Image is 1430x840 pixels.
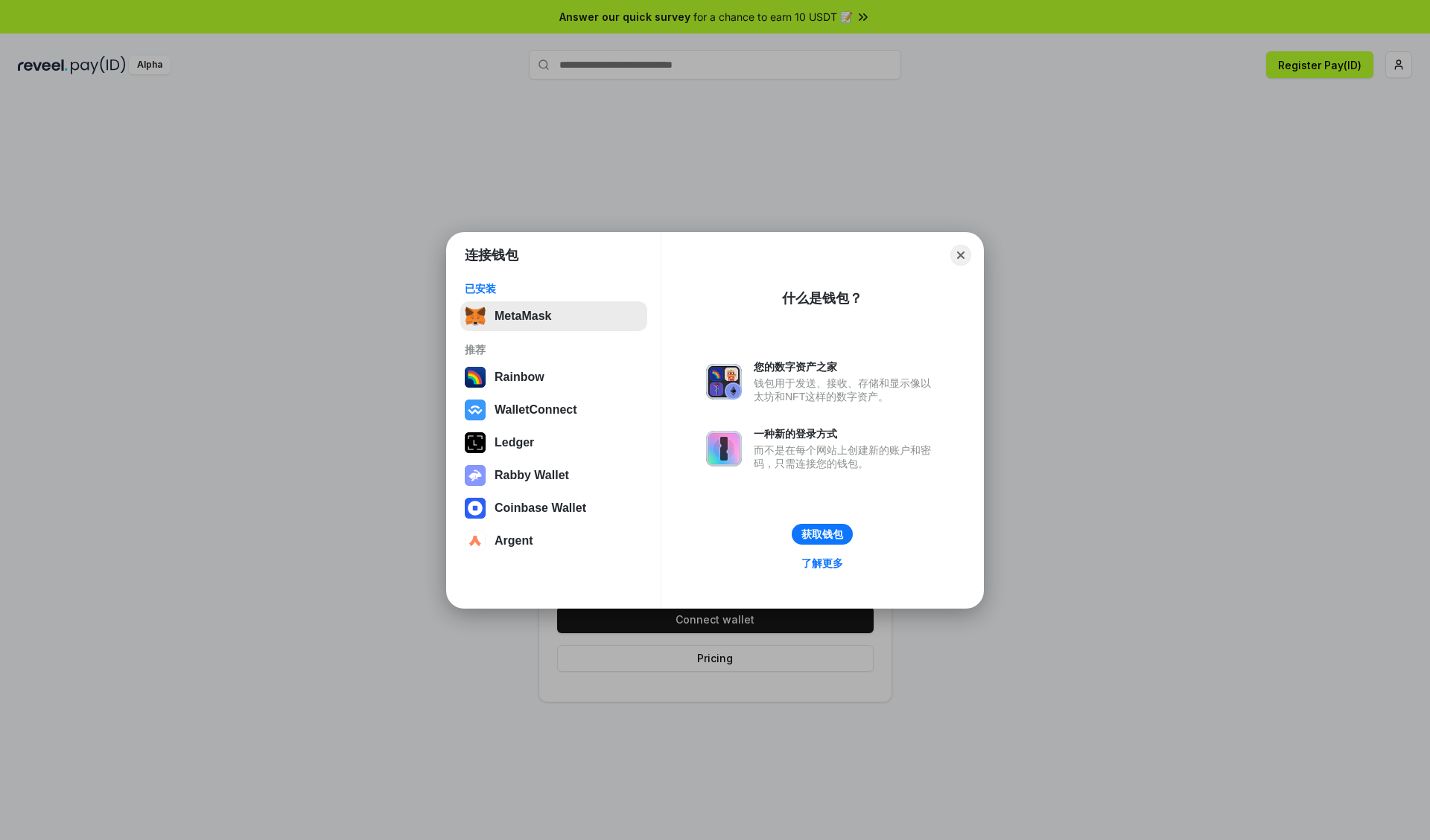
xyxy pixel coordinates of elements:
[754,443,938,470] div: 而不是在每个网站上创建新的账户和密码，只需连接您的钱包。
[754,376,938,403] div: 钱包用于发送、接收、存储和显示像以太坊和NFT这样的数字资产。
[782,289,862,307] div: 什么是钱包？
[495,501,586,515] div: Coinbase Wallet
[465,465,486,486] img: svg+xml,%3Csvg%20xmlns%3D%22http%3A%2F%2Fwww.w3.org%2F2000%2Fsvg%22%20fill%3D%22none%22%20viewBox...
[465,306,486,327] img: svg+xml,%3Csvg%20fill%3D%22none%22%20height%3D%2233%22%20viewBox%3D%220%200%2035%2033%22%20width%...
[495,436,534,449] div: Ledger
[495,310,551,323] div: MetaMask
[950,245,971,266] button: Close
[495,371,544,384] div: Rainbow
[792,524,853,545] button: 获取钱包
[460,395,647,425] button: WalletConnect
[465,400,486,420] img: svg+xml,%3Csvg%20width%3D%2228%22%20height%3D%2228%22%20viewBox%3D%220%200%2028%2028%22%20fill%3D...
[495,403,577,417] div: WalletConnect
[460,493,647,523] button: Coinbase Wallet
[706,431,742,467] img: svg+xml,%3Csvg%20xmlns%3D%22http%3A%2F%2Fwww.w3.org%2F2000%2Fsvg%22%20fill%3D%22none%22%20viewBox...
[706,364,742,400] img: svg+xml,%3Csvg%20xmlns%3D%22http%3A%2F%2Fwww.w3.org%2F2000%2Fsvg%22%20fill%3D%22none%22%20viewBox...
[465,246,518,264] h1: 连接钱包
[465,282,643,295] div: 已安装
[792,554,852,573] a: 了解更多
[465,367,486,388] img: svg+xml,%3Csvg%20width%3D%22120%22%20height%3D%22120%22%20viewBox%3D%220%200%20120%20120%22%20fil...
[754,427,938,440] div: 一种新的登录方式
[465,498,486,519] img: svg+xml,%3Csvg%20width%3D%2228%22%20height%3D%2228%22%20viewBox%3D%220%200%2028%2028%22%20fill%3D...
[465,432,486,453] img: svg+xml,%3Csvg%20xmlns%3D%22http%3A%2F%2Fwww.w3.org%2F2000%2Fsvg%22%20width%3D%2228%22%20height%3...
[460,362,647,392] button: Rainbow
[801,528,843,541] div: 获取钱包
[495,534,533,548] div: Argent
[460,526,647,556] button: Argent
[460,301,647,331] button: MetaMask
[754,360,938,373] div: 您的数字资产之家
[465,343,643,356] div: 推荐
[801,557,843,570] div: 了解更多
[495,469,569,482] div: Rabby Wallet
[460,428,647,458] button: Ledger
[460,461,647,490] button: Rabby Wallet
[465,530,486,551] img: svg+xml,%3Csvg%20width%3D%2228%22%20height%3D%2228%22%20viewBox%3D%220%200%2028%2028%22%20fill%3D...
